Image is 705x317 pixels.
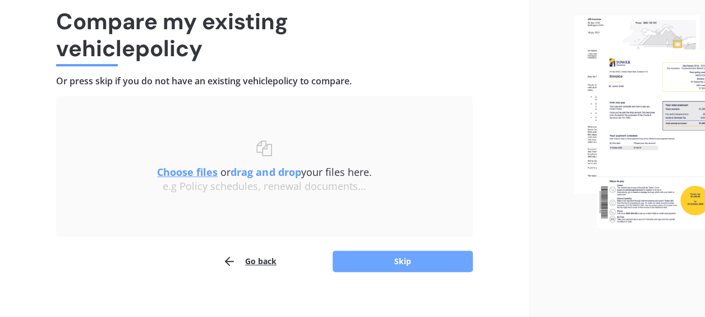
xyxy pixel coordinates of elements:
span: or your files here. [157,165,371,179]
img: files.webp [574,15,705,228]
u: Choose files [157,165,218,179]
div: e.g Policy schedules, renewal documents... [79,180,450,193]
h4: Or press skip if you do not have an existing vehicle policy to compare. [56,75,473,87]
h1: Compare my existing vehicle policy [56,8,473,62]
button: Skip [333,251,473,272]
button: Go back [223,250,277,273]
b: drag and drop [231,165,301,179]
